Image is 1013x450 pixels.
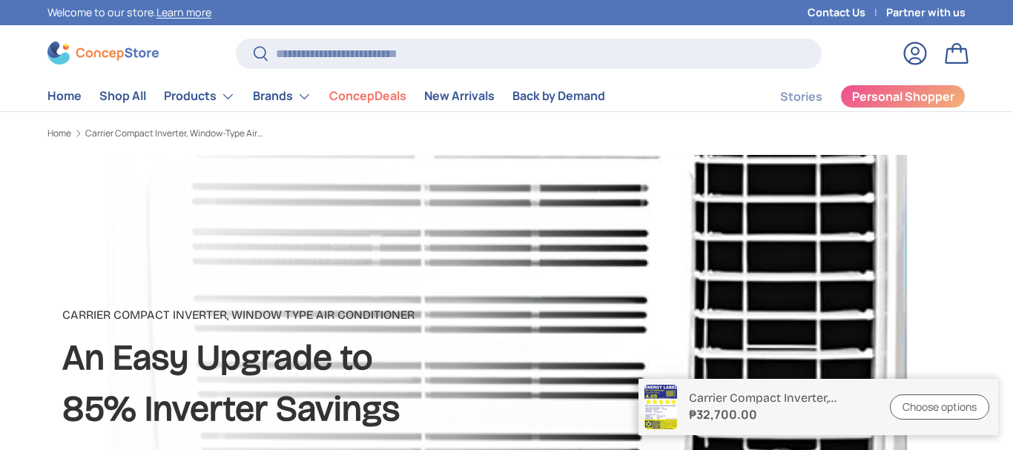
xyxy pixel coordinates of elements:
[852,90,954,102] span: Personal Shopper
[808,4,886,21] a: Contact Us
[47,129,71,138] a: Home
[156,5,211,19] a: Learn more
[424,82,495,110] a: New Arrivals
[689,406,872,423] strong: ₱32,700.00
[47,82,82,110] a: Home
[890,394,989,420] a: Choose options
[47,42,159,64] img: ConcepStore
[253,82,311,111] a: Brands
[47,4,211,21] p: Welcome to our store.
[886,4,966,21] a: Partner with us
[62,306,415,324] p: Carrier Compact Inverter, Window Type Air Conditioner
[164,82,235,111] a: Products
[47,82,605,111] nav: Primary
[62,388,400,430] strong: 85% Inverter Savings
[85,129,263,138] a: Carrier Compact Inverter, Window-Type Air Conditioner
[512,82,605,110] a: Back by Demand
[689,391,872,405] p: Carrier Compact Inverter, Window-Type Air Conditioner
[244,82,320,111] summary: Brands
[155,82,244,111] summary: Products
[840,85,966,108] a: Personal Shopper
[780,82,822,111] a: Stories
[47,127,534,140] nav: Breadcrumbs
[99,82,146,110] a: Shop All
[329,82,406,110] a: ConcepDeals
[745,82,966,111] nav: Secondary
[62,337,373,379] strong: An Easy Upgrade to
